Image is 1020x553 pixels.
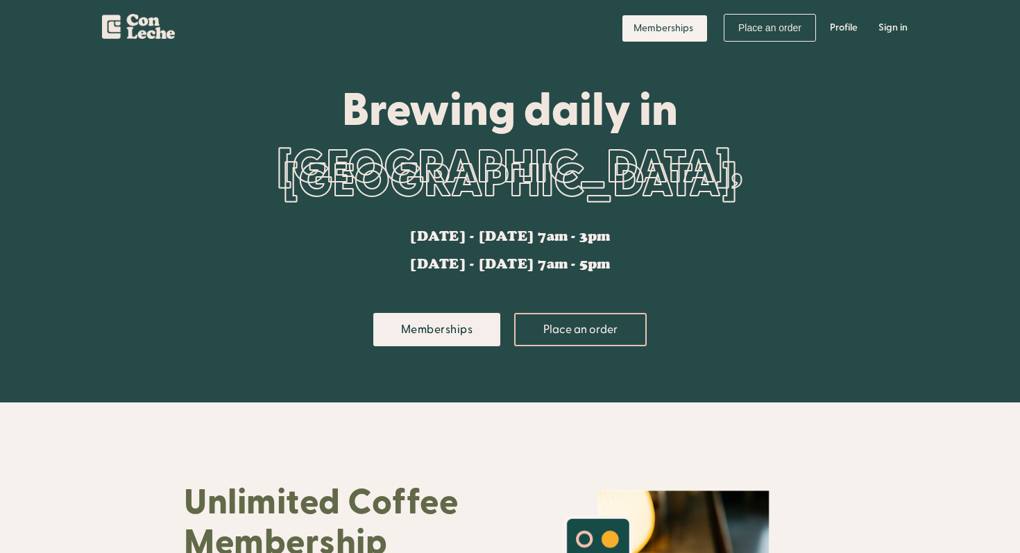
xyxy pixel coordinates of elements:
[184,133,836,216] div: [GEOGRAPHIC_DATA], [GEOGRAPHIC_DATA]
[514,313,647,346] a: Place an order
[373,313,501,346] a: Memberships
[409,230,610,271] div: [DATE] - [DATE] 7am - 3pm [DATE] - [DATE] 7am - 5pm
[102,7,175,44] a: home
[184,85,836,133] div: Brewing daily in
[724,14,816,42] a: Place an order
[868,7,918,49] a: Sign in
[622,15,707,42] a: Memberships
[819,7,868,49] a: Profile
